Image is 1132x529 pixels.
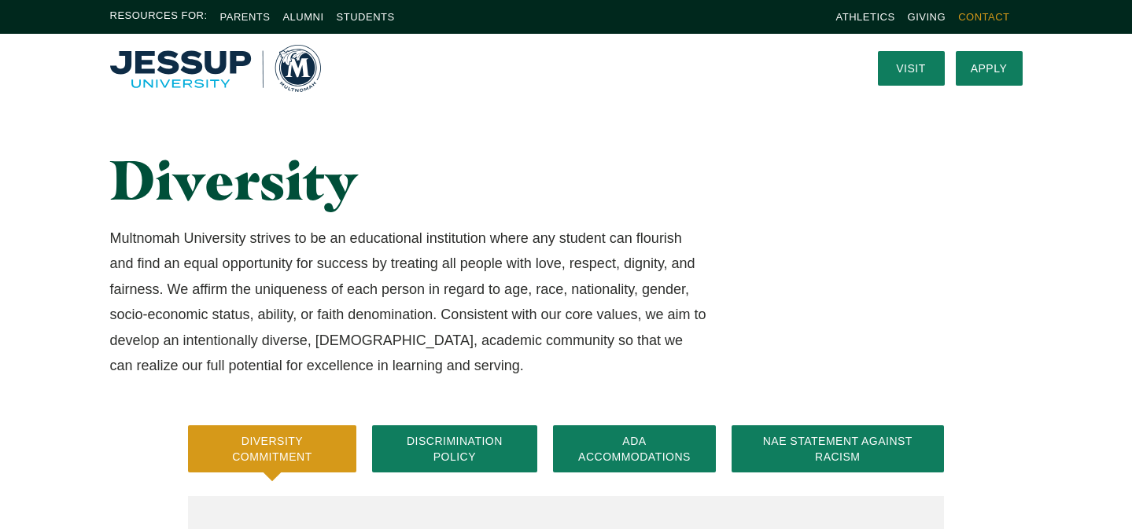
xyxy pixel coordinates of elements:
[878,51,945,86] a: Visit
[220,11,271,23] a: Parents
[372,425,538,472] button: Discrimination Policy
[958,11,1009,23] a: Contact
[110,8,208,26] span: Resources For:
[110,149,709,210] h1: Diversity
[956,51,1023,86] a: Apply
[110,45,321,92] a: Home
[732,425,944,472] button: NAE Statement Against Racism
[282,11,323,23] a: Alumni
[110,226,709,378] p: Multnomah University strives to be an educational institution where any student can flourish and ...
[553,425,716,472] button: ADA Accommodations
[337,11,395,23] a: Students
[836,11,895,23] a: Athletics
[908,11,946,23] a: Giving
[110,45,321,92] img: Multnomah University Logo
[188,425,356,472] button: Diversity Commitment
